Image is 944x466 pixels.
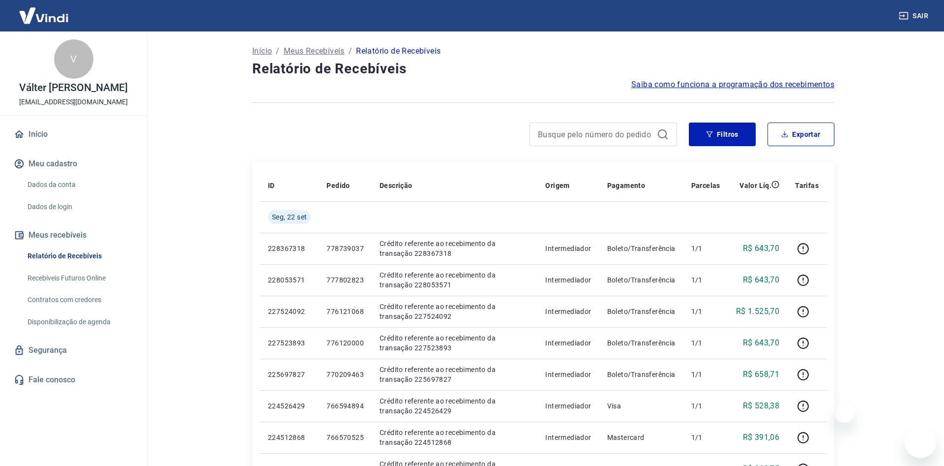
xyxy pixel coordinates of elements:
a: Contratos com credores [24,290,135,310]
p: Visa [607,401,676,411]
p: R$ 528,38 [743,400,780,412]
p: Crédito referente ao recebimento da transação 227524092 [380,302,530,321]
a: Dados da conta [24,175,135,195]
p: 224526429 [268,401,311,411]
button: Meus recebíveis [12,224,135,246]
p: R$ 391,06 [743,432,780,443]
p: 776121068 [326,307,364,316]
p: Boleto/Transferência [607,275,676,285]
p: Pedido [326,181,350,190]
a: Relatório de Recebíveis [24,246,135,266]
p: Intermediador [545,244,591,253]
p: [EMAIL_ADDRESS][DOMAIN_NAME] [19,97,128,107]
button: Sair [897,7,932,25]
p: 227524092 [268,307,311,316]
button: Meu cadastro [12,153,135,175]
div: V [54,39,93,79]
p: Crédito referente ao recebimento da transação 224526429 [380,396,530,416]
p: Boleto/Transferência [607,244,676,253]
p: 770209463 [326,370,364,379]
p: 1/1 [691,370,720,379]
p: R$ 658,71 [743,369,780,380]
button: Filtros [689,123,756,146]
p: Intermediador [545,338,591,348]
p: 1/1 [691,244,720,253]
p: Válter [PERSON_NAME] [19,83,127,93]
p: ID [268,181,275,190]
p: Crédito referente ao recebimento da transação 227523893 [380,333,530,353]
p: Origem [545,181,569,190]
p: 1/1 [691,401,720,411]
iframe: Fechar mensagem [834,403,854,423]
p: R$ 643,70 [743,274,780,286]
p: / [276,45,279,57]
p: Intermediador [545,370,591,379]
a: Início [12,124,135,145]
a: Fale conosco [12,369,135,391]
img: Vindi [12,0,76,31]
p: R$ 643,70 [743,243,780,254]
button: Exportar [767,123,834,146]
a: Recebíveis Futuros Online [24,268,135,288]
p: Intermediador [545,307,591,316]
a: Saiba como funciona a programação dos recebimentos [631,79,834,91]
p: Descrição [380,181,413,190]
p: 776120000 [326,338,364,348]
p: 766570525 [326,433,364,442]
a: Dados de login [24,197,135,217]
p: Crédito referente ao recebimento da transação 224512868 [380,428,530,447]
a: Disponibilização de agenda [24,312,135,332]
p: Crédito referente ao recebimento da transação 228367318 [380,239,530,258]
p: Valor Líq. [739,181,771,190]
a: Início [252,45,272,57]
a: Segurança [12,340,135,361]
p: Relatório de Recebíveis [356,45,441,57]
p: 778739037 [326,244,364,253]
p: 227523893 [268,338,311,348]
p: Intermediador [545,275,591,285]
p: / [349,45,352,57]
p: Tarifas [795,181,819,190]
p: 766594894 [326,401,364,411]
p: Crédito referente ao recebimento da transação 225697827 [380,365,530,384]
p: Intermediador [545,401,591,411]
p: Boleto/Transferência [607,370,676,379]
iframe: Botão para abrir a janela de mensagens [905,427,936,458]
p: 225697827 [268,370,311,379]
h4: Relatório de Recebíveis [252,59,834,79]
p: Boleto/Transferência [607,307,676,316]
span: Seg, 22 set [272,212,307,222]
p: R$ 1.525,70 [736,306,779,317]
p: 1/1 [691,307,720,316]
p: Boleto/Transferência [607,338,676,348]
p: Intermediador [545,433,591,442]
p: 1/1 [691,338,720,348]
a: Meus Recebíveis [284,45,345,57]
input: Busque pelo número do pedido [538,127,653,142]
p: 1/1 [691,433,720,442]
p: 224512868 [268,433,311,442]
p: 228367318 [268,244,311,253]
p: Mastercard [607,433,676,442]
p: 1/1 [691,275,720,285]
p: 777802823 [326,275,364,285]
p: Pagamento [607,181,646,190]
p: Crédito referente ao recebimento da transação 228053571 [380,270,530,290]
p: Parcelas [691,181,720,190]
p: R$ 643,70 [743,337,780,349]
p: 228053571 [268,275,311,285]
